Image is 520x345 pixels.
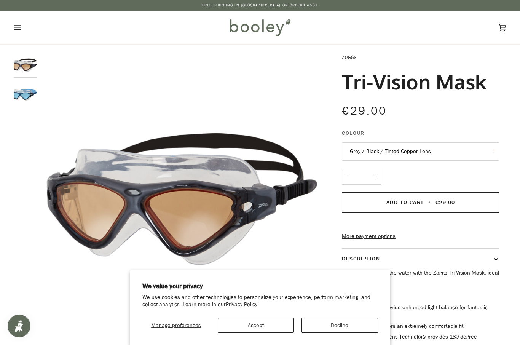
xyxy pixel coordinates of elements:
button: + [369,168,381,185]
button: Decline [301,318,378,333]
h2: We value your privacy [142,282,378,291]
p: See more clearly in the water with the Zoggs Tri-Vision Mask, ideal for indoor training. [342,269,499,285]
span: Colour [342,129,364,137]
button: Description [342,249,499,269]
button: Open menu [14,11,37,44]
img: Zoggs Tri-Vision Mask Grey / Black / Tinted Copper Lens - Booley Galway [14,53,37,76]
button: Manage preferences [142,318,210,333]
button: Accept [218,318,294,333]
li: Clear gaskets provide enhanced light balance for fantastic clarity [349,303,499,320]
img: Zoggs Tri-Vision Mask Grey / Black / Tinted Copper Lens - Booley Galway [40,53,322,335]
a: Privacy Policy. [226,301,259,308]
h1: Tri-Vision Mask [342,69,487,94]
span: €29.00 [342,103,387,119]
p: We use cookies and other technologies to personalize your experience, perform marketing, and coll... [142,294,378,308]
input: Quantity [342,168,381,185]
a: Zoggs [342,54,357,61]
span: • [426,199,433,206]
button: − [342,168,354,185]
img: Zoggs Tri-Vision Mask Navy / Blue / Tinted Blue Lens - Booley Galway [14,82,37,105]
li: Larger frame offers an extremely comfortable fit [349,322,499,331]
span: €29.00 [435,199,455,206]
button: Grey / Black / Tinted Copper Lens [342,142,499,161]
iframe: Button to open loyalty program pop-up [8,315,30,337]
h2: Features: [342,292,499,303]
button: Add to Cart • €29.00 [342,192,499,213]
p: Free Shipping in [GEOGRAPHIC_DATA] on Orders €50+ [202,2,318,8]
img: Booley [227,16,293,38]
span: Add to Cart [386,199,424,206]
a: More payment options [342,232,499,241]
span: Manage preferences [151,322,201,329]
